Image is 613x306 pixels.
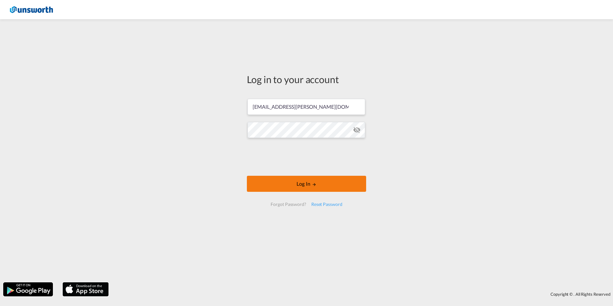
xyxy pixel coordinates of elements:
[247,176,366,192] button: LOGIN
[62,282,109,297] img: apple.png
[3,282,54,297] img: google.png
[248,99,365,115] input: Enter email/phone number
[309,199,345,210] div: Reset Password
[353,126,361,134] md-icon: icon-eye-off
[268,199,308,210] div: Forgot Password?
[247,72,366,86] div: Log in to your account
[112,289,613,300] div: Copyright © . All Rights Reserved
[10,3,53,17] img: 3748d800213711f08852f18dcb6d8936.jpg
[258,144,355,169] iframe: reCAPTCHA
